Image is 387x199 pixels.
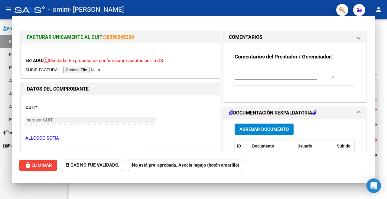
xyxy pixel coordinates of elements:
[70,3,124,16] span: - [PERSON_NAME]
[48,3,70,16] span: - omint
[250,140,295,153] datatable-header-cell: Documento
[337,144,350,148] span: Subido
[25,135,215,142] p: ALLOCCO SOFIA
[223,43,366,102] div: COMENTARIOS
[237,144,241,148] span: ID
[229,109,317,117] h1: DOCUMENTACIÓN RESPALDATORIA
[235,124,294,135] button: Agregar Documento
[25,104,82,111] p: CUIT
[27,86,89,92] strong: DATOS DEL COMPROBANTE
[229,34,262,41] h1: COMENTARIOS
[24,163,52,168] span: Eliminar
[128,160,243,171] strong: No está pre-aprobada. Asocie legajo (botón amarillo)
[27,34,104,40] span: FACTURAR UNICAMENTE AL CUIT:
[25,151,82,158] p: Area destinado *
[239,127,289,132] span: Agregar Documento
[298,144,312,148] span: Usuario
[375,6,382,13] mat-icon: person
[62,160,123,171] strong: El CAE NO FUE VALIDADO.
[252,144,274,148] span: Documento
[223,31,366,43] mat-expansion-panel-header: COMENTARIOS
[43,58,164,63] span: Recibida. En proceso de confirmacion/aceptac por la OS.
[25,58,43,63] span: ESTADO:
[334,140,365,153] datatable-header-cell: Subido
[3,142,43,149] span: Datos de contacto
[235,140,250,153] datatable-header-cell: ID
[366,178,381,193] div: Open Intercom Messenger
[5,6,12,13] mat-icon: menu
[104,34,134,40] a: 30550245309
[223,107,366,119] mat-expansion-panel-header: DOCUMENTACIÓN RESPALDATORIA
[19,160,57,171] button: Eliminar
[24,161,31,169] mat-icon: delete
[3,129,31,136] span: Instructivos
[295,140,334,153] datatable-header-cell: Usuario
[235,54,332,60] strong: Comentarios del Prestador / Gerenciador:
[3,25,58,32] span: Prestadores / Proveedores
